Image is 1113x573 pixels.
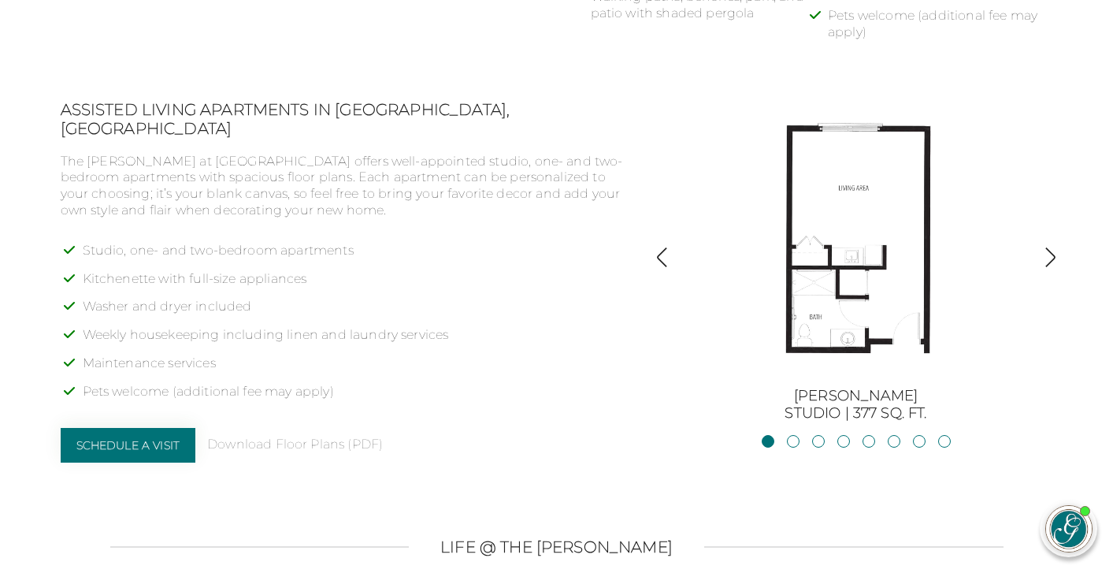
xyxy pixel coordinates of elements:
[61,428,196,463] a: Schedule a Visit
[83,299,629,327] li: Washer and dryer included
[61,100,629,138] h2: Assisted Living Apartments in [GEOGRAPHIC_DATA], [GEOGRAPHIC_DATA]
[714,100,998,384] img: Glen_AL-Burton-377-sf.jpg
[207,437,383,453] a: Download Floor Plans (PDF)
[83,327,629,355] li: Weekly housekeeping including linen and laundry services
[679,388,1033,422] h3: [PERSON_NAME] Studio | 377 sq. ft.
[1046,506,1092,552] img: avatar
[440,538,673,556] h2: LIFE @ THE [PERSON_NAME]
[83,271,629,300] li: Kitchenette with full-size appliances
[651,247,673,271] button: Show previous
[801,149,1097,485] iframe: iframe
[83,355,629,384] li: Maintenance services
[651,247,673,268] img: Show previous
[828,8,1053,53] li: Pets welcome (additional fee may apply)
[83,384,629,412] li: Pets welcome (additional fee may apply)
[83,243,629,271] li: Studio, one- and two-bedroom apartments
[61,154,629,219] p: The [PERSON_NAME] at [GEOGRAPHIC_DATA] offers well-appointed studio, one- and two-bedroom apartme...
